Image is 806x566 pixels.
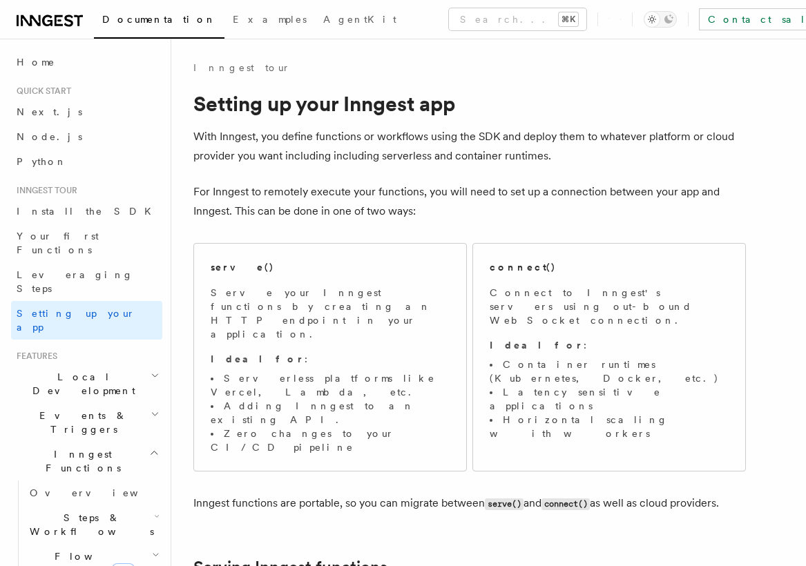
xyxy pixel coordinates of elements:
strong: Ideal for [211,353,305,364]
a: connect()Connect to Inngest's servers using out-bound WebSocket connection.Ideal for:Container ru... [472,243,746,471]
code: connect() [541,498,590,510]
span: Next.js [17,106,82,117]
span: Overview [30,487,172,498]
span: Install the SDK [17,206,160,217]
button: Inngest Functions [11,442,162,480]
h2: serve() [211,260,274,274]
a: Examples [224,4,315,37]
button: Search...⌘K [449,8,586,30]
span: Examples [233,14,307,25]
span: Events & Triggers [11,409,151,436]
p: For Inngest to remotely execute your functions, you will need to set up a connection between your... [193,182,746,221]
a: serve()Serve your Inngest functions by creating an HTTP endpoint in your application.Ideal for:Se... [193,243,467,471]
p: Connect to Inngest's servers using out-bound WebSocket connection. [490,286,729,327]
a: Inngest tour [193,61,290,75]
span: AgentKit [323,14,396,25]
p: : [211,352,450,366]
p: Serve your Inngest functions by creating an HTTP endpoint in your application. [211,286,450,341]
button: Toggle dark mode [644,11,677,28]
li: Container runtimes (Kubernetes, Docker, etc.) [490,358,729,385]
button: Local Development [11,364,162,403]
p: Inngest functions are portable, so you can migrate between and as well as cloud providers. [193,494,746,514]
li: Serverless platforms like Vercel, Lambda, etc. [211,371,450,399]
li: Zero changes to your CI/CD pipeline [211,427,450,454]
button: Events & Triggers [11,403,162,442]
a: Home [11,50,162,75]
span: Home [17,55,55,69]
li: Latency sensitive applications [490,385,729,413]
a: Your first Functions [11,224,162,262]
span: Steps & Workflows [24,511,154,538]
h1: Setting up your Inngest app [193,91,746,116]
button: Steps & Workflows [24,505,162,544]
a: Leveraging Steps [11,262,162,301]
li: Horizontal scaling with workers [490,413,729,440]
span: Quick start [11,86,71,97]
span: Features [11,351,57,362]
span: Local Development [11,370,151,398]
h2: connect() [490,260,556,274]
a: Overview [24,480,162,505]
span: Leveraging Steps [17,269,133,294]
a: Setting up your app [11,301,162,340]
kbd: ⌘K [559,12,578,26]
code: serve() [485,498,524,510]
a: Node.js [11,124,162,149]
a: AgentKit [315,4,405,37]
span: Inngest Functions [11,447,149,475]
span: Your first Functions [17,231,99,255]
span: Node.js [17,131,82,142]
p: With Inngest, you define functions or workflows using the SDK and deploy them to whatever platfor... [193,127,746,166]
a: Python [11,149,162,174]
span: Setting up your app [17,308,135,333]
span: Python [17,156,67,167]
p: : [490,338,729,352]
a: Install the SDK [11,199,162,224]
span: Documentation [102,14,216,25]
a: Next.js [11,99,162,124]
strong: Ideal for [490,340,584,351]
a: Documentation [94,4,224,39]
span: Inngest tour [11,185,77,196]
li: Adding Inngest to an existing API. [211,399,450,427]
